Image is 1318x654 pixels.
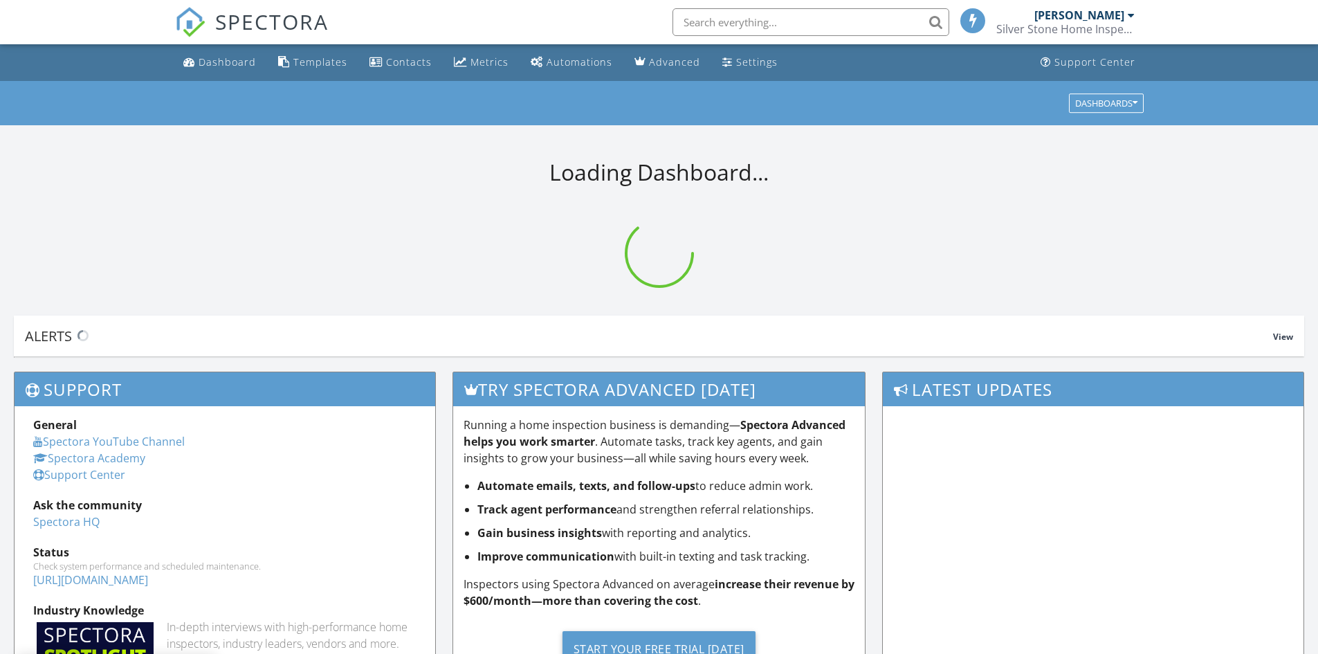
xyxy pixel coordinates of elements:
[33,417,77,433] strong: General
[293,55,347,69] div: Templates
[33,602,417,619] div: Industry Knowledge
[33,561,417,572] div: Check system performance and scheduled maintenance.
[649,55,700,69] div: Advanced
[1035,50,1141,75] a: Support Center
[477,502,616,517] strong: Track agent performance
[477,478,695,493] strong: Automate emails, texts, and follow-ups
[273,50,353,75] a: Templates
[215,7,329,36] span: SPECTORA
[629,50,706,75] a: Advanced
[477,549,614,564] strong: Improve communication
[1069,93,1144,113] button: Dashboards
[883,372,1303,406] h3: Latest Updates
[33,434,185,449] a: Spectora YouTube Channel
[736,55,778,69] div: Settings
[364,50,437,75] a: Contacts
[717,50,783,75] a: Settings
[25,327,1273,345] div: Alerts
[1034,8,1124,22] div: [PERSON_NAME]
[175,7,205,37] img: The Best Home Inspection Software - Spectora
[464,576,855,609] p: Inspectors using Spectora Advanced on average .
[996,22,1135,36] div: Silver Stone Home Inspections
[477,525,602,541] strong: Gain business insights
[464,417,845,449] strong: Spectora Advanced helps you work smarter
[33,451,145,466] a: Spectora Academy
[33,544,417,561] div: Status
[547,55,612,69] div: Automations
[464,576,854,608] strong: increase their revenue by $600/month—more than covering the cost
[1075,98,1137,108] div: Dashboards
[448,50,514,75] a: Metrics
[525,50,618,75] a: Automations (Basic)
[33,572,148,588] a: [URL][DOMAIN_NAME]
[175,19,329,48] a: SPECTORA
[199,55,256,69] div: Dashboard
[477,501,855,518] li: and strengthen referral relationships.
[33,467,125,482] a: Support Center
[464,417,855,466] p: Running a home inspection business is demanding— . Automate tasks, track key agents, and gain ins...
[477,525,855,541] li: with reporting and analytics.
[15,372,435,406] h3: Support
[1273,331,1293,343] span: View
[33,497,417,514] div: Ask the community
[1054,55,1135,69] div: Support Center
[453,372,866,406] h3: Try spectora advanced [DATE]
[178,50,262,75] a: Dashboard
[477,478,855,494] li: to reduce admin work.
[477,548,855,565] li: with built-in texting and task tracking.
[386,55,432,69] div: Contacts
[672,8,949,36] input: Search everything...
[33,514,100,529] a: Spectora HQ
[470,55,509,69] div: Metrics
